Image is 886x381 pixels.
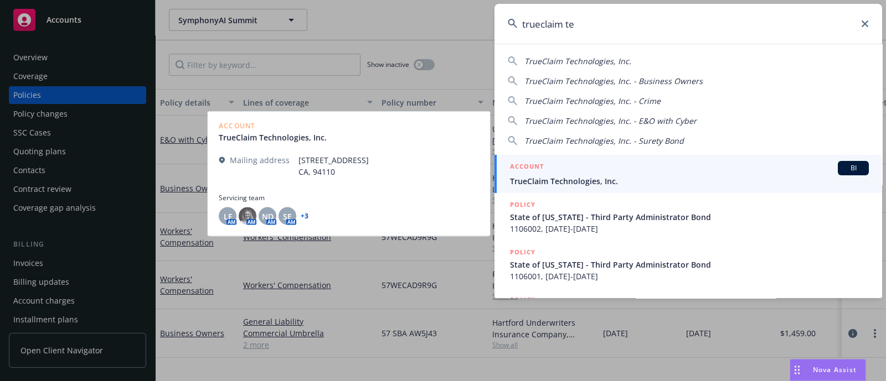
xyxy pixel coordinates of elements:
[494,193,882,241] a: POLICYState of [US_STATE] - Third Party Administrator Bond1106002, [DATE]-[DATE]
[510,270,869,282] span: 1106001, [DATE]-[DATE]
[510,161,544,174] h5: ACCOUNT
[494,4,882,44] input: Search...
[510,294,535,305] h5: POLICY
[524,135,684,146] span: TrueClaim Technologies, Inc. - Surety Bond
[510,175,869,187] span: TrueClaim Technologies, Inc.
[510,259,869,270] span: State of [US_STATE] - Third Party Administrator Bond
[524,76,703,86] span: TrueClaim Technologies, Inc. - Business Owners
[510,211,869,223] span: State of [US_STATE] - Third Party Administrator Bond
[524,116,697,126] span: TrueClaim Technologies, Inc. - E&O with Cyber
[524,56,631,66] span: TrueClaim Technologies, Inc.
[790,359,866,381] button: Nova Assist
[524,96,661,106] span: TrueClaim Technologies, Inc. - Crime
[510,247,535,258] h5: POLICY
[494,241,882,288] a: POLICYState of [US_STATE] - Third Party Administrator Bond1106001, [DATE]-[DATE]
[510,199,535,210] h5: POLICY
[842,163,864,173] span: BI
[813,365,857,374] span: Nova Assist
[494,288,882,336] a: POLICY
[790,359,804,380] div: Drag to move
[510,223,869,234] span: 1106002, [DATE]-[DATE]
[494,155,882,193] a: ACCOUNTBITrueClaim Technologies, Inc.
